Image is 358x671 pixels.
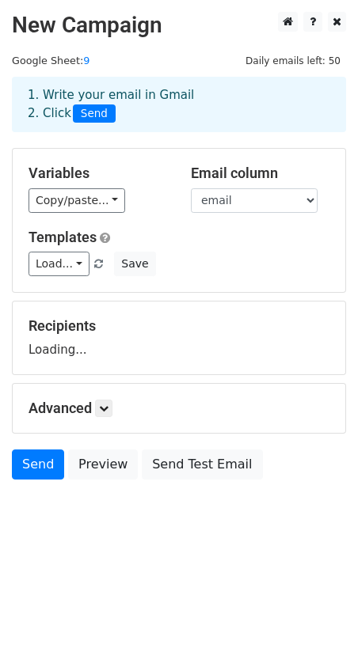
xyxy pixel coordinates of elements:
a: Send [12,449,64,480]
h5: Recipients [29,317,329,335]
span: Send [73,104,116,123]
span: Daily emails left: 50 [240,52,346,70]
a: Copy/paste... [29,188,125,213]
a: Send Test Email [142,449,262,480]
a: Preview [68,449,138,480]
h5: Variables [29,165,167,182]
small: Google Sheet: [12,55,89,66]
a: Templates [29,229,97,245]
a: Load... [29,252,89,276]
h2: New Campaign [12,12,346,39]
button: Save [114,252,155,276]
a: Daily emails left: 50 [240,55,346,66]
a: 9 [83,55,89,66]
div: Loading... [29,317,329,358]
div: 1. Write your email in Gmail 2. Click [16,86,342,123]
h5: Advanced [29,400,329,417]
h5: Email column [191,165,329,182]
